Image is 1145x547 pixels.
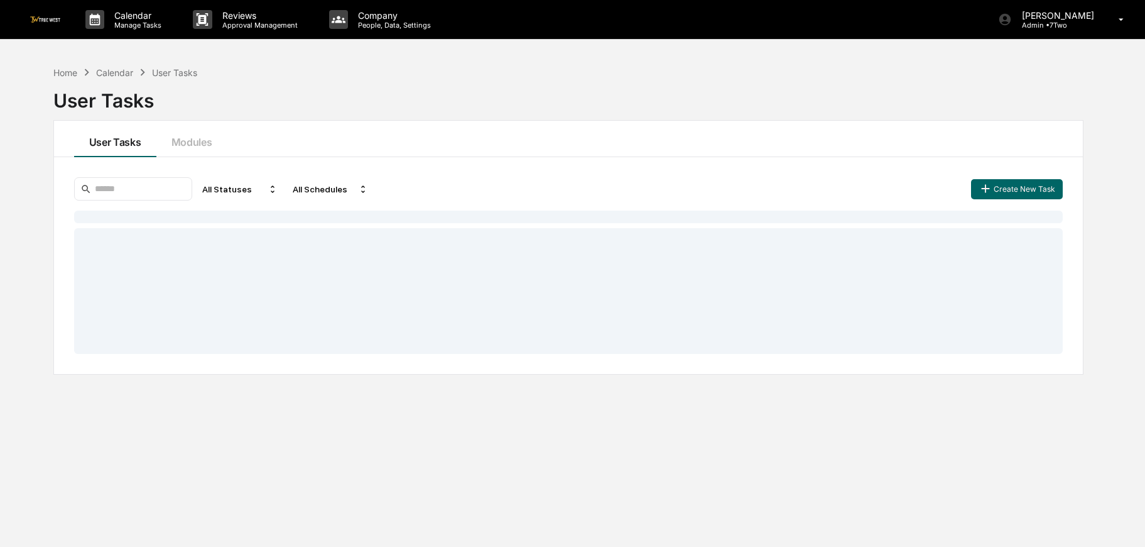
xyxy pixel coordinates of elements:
p: Admin • 7Two [1012,21,1100,30]
p: Approval Management [212,21,304,30]
div: All Statuses [197,179,283,199]
button: Create New Task [971,179,1063,199]
p: Company [348,10,437,21]
p: Reviews [212,10,304,21]
div: All Schedules [288,179,373,199]
button: Modules [156,121,227,157]
div: Calendar [96,67,133,78]
div: User Tasks [53,79,1084,112]
p: Manage Tasks [104,21,168,30]
div: Home [53,67,77,78]
img: logo [30,16,60,22]
p: People, Data, Settings [348,21,437,30]
p: [PERSON_NAME] [1012,10,1100,21]
div: User Tasks [152,67,197,78]
button: User Tasks [74,121,156,157]
p: Calendar [104,10,168,21]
